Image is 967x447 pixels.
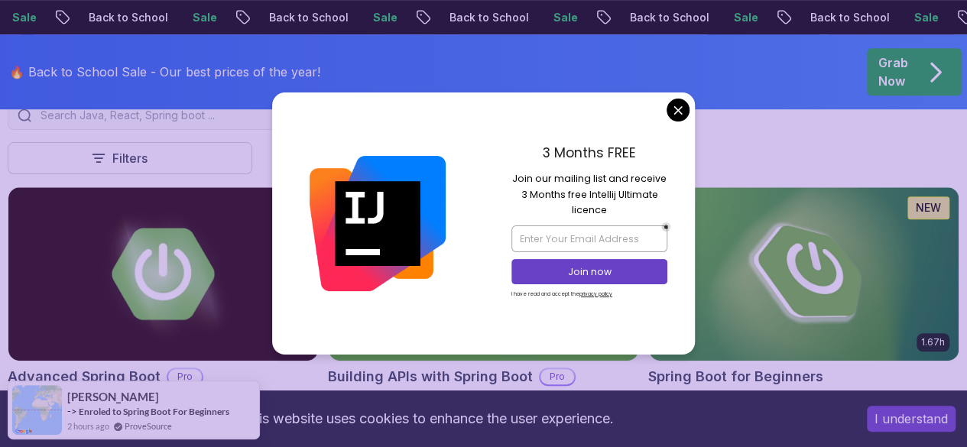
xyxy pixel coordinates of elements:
[79,406,229,417] a: Enroled to Spring Boot For Beginners
[8,142,252,174] button: Filters
[618,10,722,25] p: Back to School
[798,10,902,25] p: Back to School
[11,402,844,436] div: This website uses cookies to enhance the user experience.
[867,406,956,432] button: Accept cookies
[541,10,590,25] p: Sale
[9,63,320,81] p: 🔥 Back to School Sale - Our best prices of the year!
[67,390,159,403] span: [PERSON_NAME]
[916,200,941,215] p: NEW
[437,10,541,25] p: Back to School
[361,10,410,25] p: Sale
[8,366,161,387] h2: Advanced Spring Boot
[112,149,148,167] p: Filters
[67,405,77,417] span: ->
[8,187,318,361] img: Advanced Spring Boot card
[921,336,945,348] p: 1.67h
[328,366,533,387] h2: Building APIs with Spring Boot
[902,10,951,25] p: Sale
[168,369,202,384] p: Pro
[180,10,229,25] p: Sale
[878,53,908,90] p: Grab Now
[257,10,361,25] p: Back to School
[8,186,319,423] a: Advanced Spring Boot card5.18hAdvanced Spring BootProDive deep into Spring Boot with our advanced...
[649,187,959,361] img: Spring Boot for Beginners card
[648,186,959,423] a: Spring Boot for Beginners card1.67hNEWSpring Boot for BeginnersBuild a CRUD API with Spring Boot ...
[722,10,771,25] p: Sale
[648,366,823,387] h2: Spring Boot for Beginners
[37,108,389,123] input: Search Java, React, Spring boot ...
[67,419,109,432] span: 2 hours ago
[12,385,62,435] img: provesource social proof notification image
[125,419,172,432] a: ProveSource
[76,10,180,25] p: Back to School
[540,369,574,384] p: Pro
